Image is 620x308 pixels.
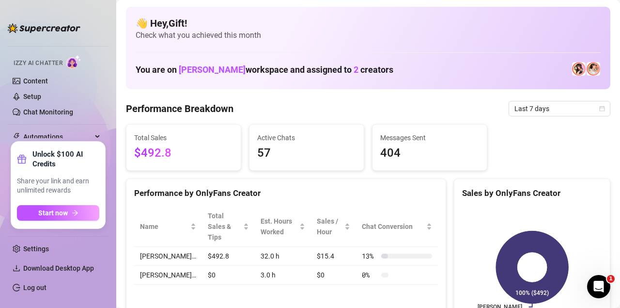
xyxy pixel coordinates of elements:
[255,247,311,266] td: 32.0 h
[202,207,255,247] th: Total Sales & Tips
[362,221,424,232] span: Chat Conversion
[257,132,356,143] span: Active Chats
[23,129,92,145] span: Automations
[311,247,356,266] td: $15.4
[23,77,48,85] a: Content
[66,55,81,69] img: AI Chatter
[136,16,601,30] h4: 👋 Hey, Gift !
[13,264,20,272] span: download
[134,187,438,200] div: Performance by OnlyFans Creator
[136,30,601,41] span: Check what you achieved this month
[354,65,358,75] span: 2
[134,247,202,266] td: [PERSON_NAME]…
[8,23,80,33] img: logo-BBDzfeDw.svg
[32,149,99,169] strong: Unlock $100 AI Credits
[17,154,27,164] span: gift
[202,266,255,285] td: $0
[14,59,62,68] span: Izzy AI Chatter
[462,187,602,200] div: Sales by OnlyFans Creator
[311,266,356,285] td: $0
[179,65,246,75] span: [PERSON_NAME]
[134,132,233,143] span: Total Sales
[607,275,615,283] span: 1
[23,245,49,253] a: Settings
[202,247,255,266] td: $492.8
[17,177,99,195] span: Share your link and earn unlimited rewards
[261,216,297,237] div: Est. Hours Worked
[23,93,41,100] a: Setup
[362,270,377,280] span: 0 %
[572,62,586,76] img: Holly
[599,106,605,112] span: calendar
[23,284,46,292] a: Log out
[134,144,233,162] span: $492.8
[13,133,20,141] span: thunderbolt
[208,211,241,243] span: Total Sales & Tips
[380,132,479,143] span: Messages Sent
[514,101,604,116] span: Last 7 days
[257,144,356,162] span: 57
[17,205,99,221] button: Start nowarrow-right
[134,207,202,247] th: Name
[587,62,600,76] img: 𝖍𝖔𝖑𝖑𝖞
[255,266,311,285] td: 3.0 h
[136,65,393,75] h1: You are on workspace and assigned to creators
[380,144,479,162] span: 404
[134,266,202,285] td: [PERSON_NAME]…
[38,209,68,217] span: Start now
[72,210,78,216] span: arrow-right
[587,275,610,298] iframe: Intercom live chat
[126,102,233,115] h4: Performance Breakdown
[356,207,438,247] th: Chat Conversion
[23,264,94,272] span: Download Desktop App
[317,216,342,237] span: Sales / Hour
[311,207,356,247] th: Sales / Hour
[23,108,73,116] a: Chat Monitoring
[362,251,377,261] span: 13 %
[140,221,188,232] span: Name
